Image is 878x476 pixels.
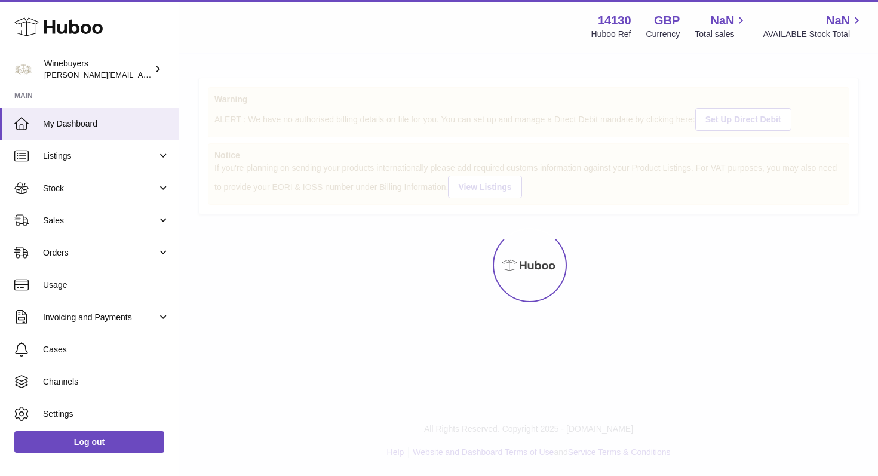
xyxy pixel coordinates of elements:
strong: GBP [654,13,680,29]
span: Listings [43,151,157,162]
img: peter@winebuyers.com [14,60,32,78]
span: Total sales [695,29,748,40]
span: NaN [826,13,850,29]
span: Usage [43,280,170,291]
span: NaN [710,13,734,29]
strong: 14130 [598,13,631,29]
div: Currency [646,29,680,40]
span: Sales [43,215,157,226]
div: Huboo Ref [591,29,631,40]
span: [PERSON_NAME][EMAIL_ADDRESS][DOMAIN_NAME] [44,70,240,79]
span: Stock [43,183,157,194]
span: Cases [43,344,170,355]
div: Winebuyers [44,58,152,81]
span: Invoicing and Payments [43,312,157,323]
span: Orders [43,247,157,259]
a: NaN AVAILABLE Stock Total [763,13,864,40]
span: Channels [43,376,170,388]
span: My Dashboard [43,118,170,130]
span: AVAILABLE Stock Total [763,29,864,40]
a: Log out [14,431,164,453]
a: NaN Total sales [695,13,748,40]
span: Settings [43,409,170,420]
